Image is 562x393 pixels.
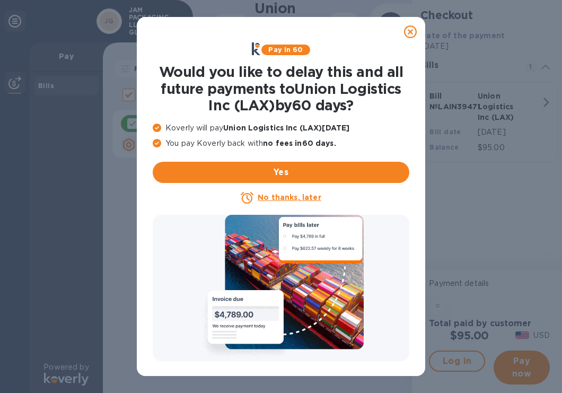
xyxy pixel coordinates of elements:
[263,139,336,147] b: no fees in 60 days .
[161,166,401,179] span: Yes
[153,64,409,114] h1: Would you like to delay this and all future payments to Union Logistics Inc (LAX) by 60 days ?
[268,46,303,54] b: Pay in 60
[258,193,321,202] u: No thanks, later
[153,123,409,134] p: Koverly will pay
[153,162,409,183] button: Yes
[153,138,409,149] p: You pay Koverly back with
[223,124,349,132] b: Union Logistics Inc (LAX) [DATE]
